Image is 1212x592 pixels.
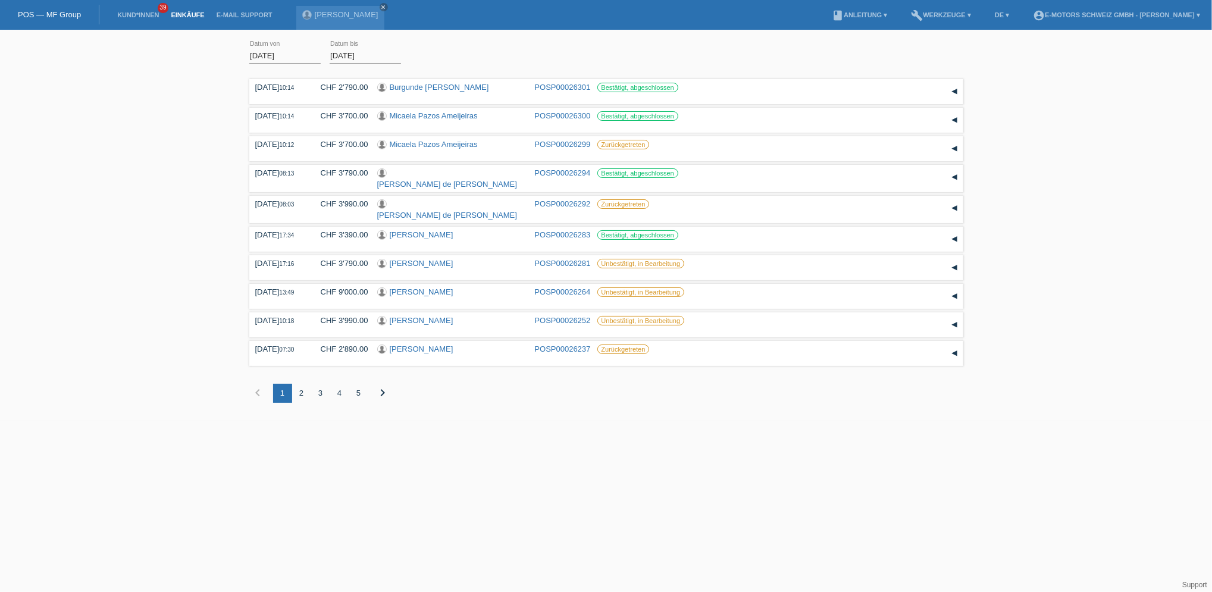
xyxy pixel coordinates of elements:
[390,140,478,149] a: Micaela Pazos Ameijeiras
[255,316,303,325] div: [DATE]
[251,386,265,400] i: chevron_left
[312,316,368,325] div: CHF 3'990.00
[255,259,303,268] div: [DATE]
[255,344,303,353] div: [DATE]
[18,10,81,19] a: POS — MF Group
[279,318,294,324] span: 10:18
[311,384,330,403] div: 3
[380,3,388,11] a: close
[945,259,963,277] div: auf-/zuklappen
[312,111,368,120] div: CHF 3'700.00
[911,10,923,21] i: build
[945,111,963,129] div: auf-/zuklappen
[312,140,368,149] div: CHF 3'700.00
[279,232,294,239] span: 17:34
[597,111,678,121] label: Bestätigt, abgeschlossen
[255,83,303,92] div: [DATE]
[945,230,963,248] div: auf-/zuklappen
[279,142,294,148] span: 10:12
[279,261,294,267] span: 17:16
[535,230,591,239] a: POSP00026283
[597,230,678,240] label: Bestätigt, abgeschlossen
[377,180,518,189] a: [PERSON_NAME] de [PERSON_NAME]
[315,10,378,19] a: [PERSON_NAME]
[945,316,963,334] div: auf-/zuklappen
[945,287,963,305] div: auf-/zuklappen
[279,113,294,120] span: 10:14
[535,344,591,353] a: POSP00026237
[945,140,963,158] div: auf-/zuklappen
[255,111,303,120] div: [DATE]
[597,344,650,354] label: Zurückgetreten
[1182,581,1207,589] a: Support
[255,140,303,149] div: [DATE]
[377,211,518,220] a: [PERSON_NAME] de [PERSON_NAME]
[945,199,963,217] div: auf-/zuklappen
[826,11,893,18] a: bookAnleitung ▾
[255,199,303,208] div: [DATE]
[312,259,368,268] div: CHF 3'790.00
[376,386,390,400] i: chevron_right
[597,140,650,149] label: Zurückgetreten
[390,316,453,325] a: [PERSON_NAME]
[312,168,368,177] div: CHF 3'790.00
[597,287,685,297] label: Unbestätigt, in Bearbeitung
[312,287,368,296] div: CHF 9'000.00
[535,168,591,177] a: POSP00026294
[390,287,453,296] a: [PERSON_NAME]
[273,384,292,403] div: 1
[279,346,294,353] span: 07:30
[292,384,311,403] div: 2
[158,3,168,13] span: 39
[255,168,303,177] div: [DATE]
[312,230,368,239] div: CHF 3'390.00
[905,11,977,18] a: buildWerkzeuge ▾
[390,259,453,268] a: [PERSON_NAME]
[165,11,210,18] a: Einkäufe
[312,344,368,353] div: CHF 2'890.00
[945,344,963,362] div: auf-/zuklappen
[279,289,294,296] span: 13:49
[312,83,368,92] div: CHF 2'790.00
[535,199,591,208] a: POSP00026292
[381,4,387,10] i: close
[312,199,368,208] div: CHF 3'990.00
[597,316,685,325] label: Unbestätigt, in Bearbeitung
[1027,11,1206,18] a: account_circleE-Motors Schweiz GmbH - [PERSON_NAME] ▾
[597,168,678,178] label: Bestätigt, abgeschlossen
[1033,10,1045,21] i: account_circle
[390,344,453,353] a: [PERSON_NAME]
[330,384,349,403] div: 4
[111,11,165,18] a: Kund*innen
[945,168,963,186] div: auf-/zuklappen
[535,140,591,149] a: POSP00026299
[597,199,650,209] label: Zurückgetreten
[597,259,685,268] label: Unbestätigt, in Bearbeitung
[535,316,591,325] a: POSP00026252
[945,83,963,101] div: auf-/zuklappen
[597,83,678,92] label: Bestätigt, abgeschlossen
[255,230,303,239] div: [DATE]
[535,259,591,268] a: POSP00026281
[279,170,294,177] span: 08:13
[279,84,294,91] span: 10:14
[211,11,278,18] a: E-Mail Support
[535,83,591,92] a: POSP00026301
[390,230,453,239] a: [PERSON_NAME]
[832,10,844,21] i: book
[535,111,591,120] a: POSP00026300
[390,83,489,92] a: Burgunde [PERSON_NAME]
[989,11,1015,18] a: DE ▾
[279,201,294,208] span: 08:03
[255,287,303,296] div: [DATE]
[390,111,478,120] a: Micaela Pazos Ameijeiras
[349,384,368,403] div: 5
[535,287,591,296] a: POSP00026264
